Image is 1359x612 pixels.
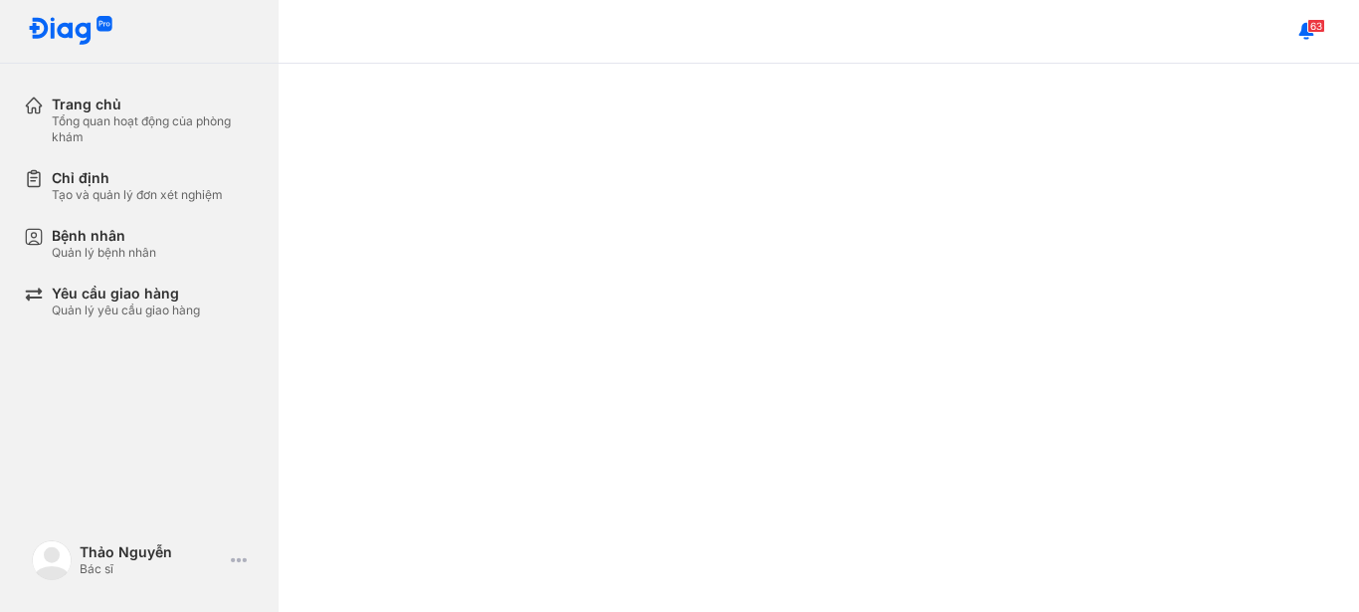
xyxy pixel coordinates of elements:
[52,113,255,145] div: Tổng quan hoạt động của phòng khám
[52,187,223,203] div: Tạo và quản lý đơn xét nghiệm
[52,227,156,245] div: Bệnh nhân
[80,561,223,577] div: Bác sĩ
[1307,19,1325,33] span: 63
[28,16,113,47] img: logo
[32,540,72,580] img: logo
[52,169,223,187] div: Chỉ định
[52,303,200,318] div: Quản lý yêu cầu giao hàng
[52,96,255,113] div: Trang chủ
[52,245,156,261] div: Quản lý bệnh nhân
[80,543,223,561] div: Thảo Nguyễn
[52,285,200,303] div: Yêu cầu giao hàng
